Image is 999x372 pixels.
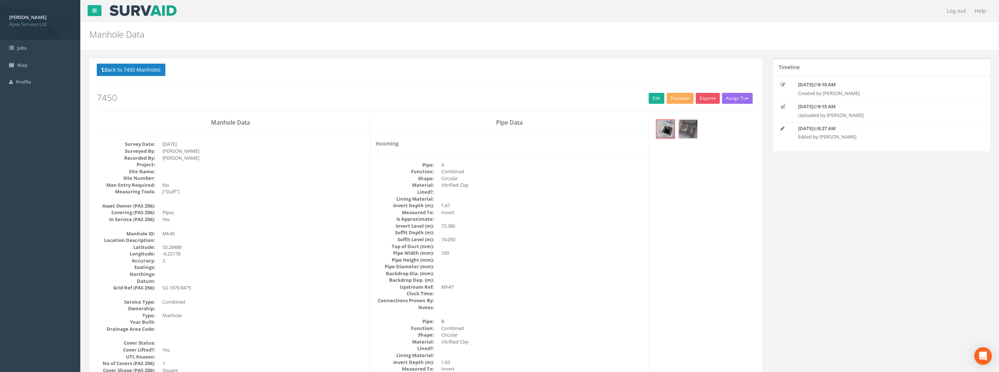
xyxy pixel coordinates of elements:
dt: Invert Depth (m): [376,202,434,209]
dd: Manhole [162,312,364,319]
dt: Lined?: [376,189,434,196]
dt: Pipe Height (mm): [376,257,434,263]
img: 9eb97011-5674-a736-7059-6e264c0e6740_387b120f-717c-e0f9-6944-4ef230925c8a_thumb.jpg [656,120,675,138]
dt: Site Number: [97,175,155,182]
a: [PERSON_NAME] Apex Surveys Ltd [9,12,71,27]
h5: Timeline [779,64,800,70]
dd: 1.67 [441,202,643,209]
dt: Man Entry Required: [97,182,155,189]
button: Export [696,93,720,104]
dd: 2 [162,257,364,264]
dd: SG 1870 8475 [162,284,364,291]
dd: 1 [162,360,364,367]
dt: Is Approximate: [376,216,434,223]
dt: Connections Proven By: [376,297,434,304]
h2: 7450 [97,93,755,102]
dt: Upstream Ref: [376,284,434,291]
dt: Function: [376,168,434,175]
p: @ [798,125,965,132]
p: Uploaded by [PERSON_NAME] [798,112,965,119]
dt: Manhole ID: [97,230,155,237]
p: @ [798,103,965,110]
dd: 74.050 [441,236,643,243]
dt: Lining Material: [376,196,434,202]
dt: Invert Level (m): [376,223,434,229]
strong: 8:27 AM [818,125,835,132]
dd: Mh45 [162,230,364,237]
dt: Backdrop Dia. (mm): [376,270,434,277]
span: Apex Surveys Ltd [9,21,71,28]
dt: Surveyed By: [97,148,155,155]
dt: Drainage Area Code: [97,326,155,333]
dd: Vitrified Clay [441,182,643,189]
dt: Lining Material: [376,352,434,359]
span: Profile [16,79,31,85]
dd: 1.63 [441,359,643,366]
dd: Yes [162,346,364,353]
p: @ [798,81,965,88]
dd: A [441,162,643,168]
dt: Soffit Level (m): [376,236,434,243]
dt: Pipe: [376,318,434,325]
dt: Datum: [97,278,155,285]
dt: Backdrop Dep. (m): [376,277,434,284]
dt: Project: [97,161,155,168]
dd: Combined [162,299,364,305]
dt: Accuracy: [97,257,155,264]
dd: 53.28488 [162,244,364,251]
h4: Incoming [376,141,643,146]
dd: [PERSON_NAME] [162,155,364,162]
dt: Asset Owner (PAS 256): [97,202,155,209]
button: Preview [666,93,693,104]
dd: Vitrified Clay [441,338,643,345]
dt: Cover Status: [97,339,155,346]
span: Map [17,62,27,68]
dt: Pipe Diameter (mm): [376,263,434,270]
dt: Material: [376,338,434,345]
dt: Material: [376,182,434,189]
dt: Lined?: [376,345,434,352]
dt: Pipe Width (mm): [376,250,434,257]
dt: Survey Date: [97,141,155,148]
strong: [DATE] [798,103,813,110]
dt: Location Description: [97,237,155,244]
dt: Pipe: [376,162,434,168]
dd: Yes [162,216,364,223]
dd: 72.380 [441,223,643,229]
dd: [DATE] [162,141,364,148]
dt: Northings: [97,271,155,278]
dt: Eastings: [97,264,155,271]
dd: B [441,318,643,325]
button: Back to 7450 Manholes [97,64,165,76]
dd: Circular [441,331,643,338]
dd: Combined [441,325,643,332]
dt: Latitude: [97,244,155,251]
dt: Top of Duct (mm): [376,243,434,250]
dt: Type: [97,312,155,319]
dt: Measured To: [376,209,434,216]
p: Created by [PERSON_NAME] [798,90,965,97]
dd: [PERSON_NAME] [162,148,364,155]
span: Jobs [17,45,27,51]
dt: Recorded By: [97,155,155,162]
dt: Soffit Depth (m): [376,229,434,236]
dd: No [162,182,364,189]
dt: UTL Reason: [97,353,155,360]
dt: Year Built: [97,319,155,326]
a: Edit [649,93,664,104]
strong: [PERSON_NAME] [9,14,46,20]
div: Open Intercom Messenger [974,347,992,365]
dd: Invert [441,209,643,216]
dt: Shape: [376,331,434,338]
dt: Ownership: [97,305,155,312]
dt: Measuring Tools: [97,188,155,195]
dt: Service Type: [97,299,155,305]
h3: Manhole Data [97,119,364,126]
h2: Manhole Data [89,30,838,39]
strong: [DATE] [798,81,813,88]
dt: Site Name: [97,168,155,175]
strong: [DATE] [798,125,813,132]
dt: In Service (PAS 256): [97,216,155,223]
dt: No of Covers (PAS 256): [97,360,155,367]
dd: 100 [441,250,643,257]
